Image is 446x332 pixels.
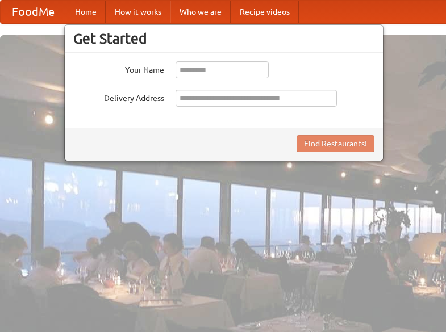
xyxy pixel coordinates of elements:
[66,1,106,23] a: Home
[73,61,164,75] label: Your Name
[297,135,374,152] button: Find Restaurants!
[231,1,299,23] a: Recipe videos
[73,90,164,104] label: Delivery Address
[73,30,374,47] h3: Get Started
[170,1,231,23] a: Who we are
[1,1,66,23] a: FoodMe
[106,1,170,23] a: How it works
